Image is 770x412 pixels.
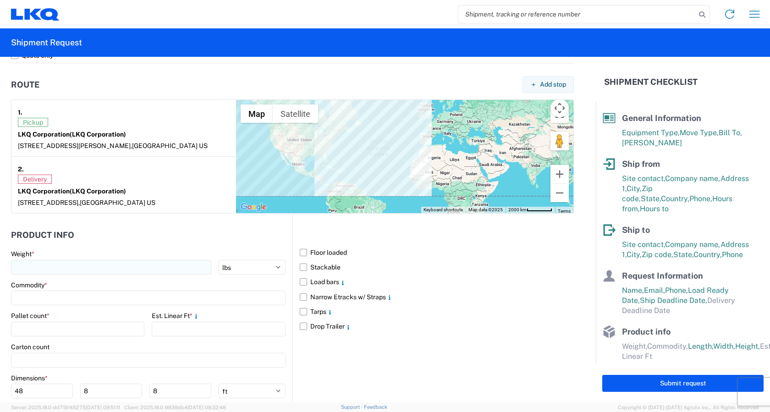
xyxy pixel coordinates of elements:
span: Site contact, [622,174,665,183]
span: Bill To, [719,128,742,137]
span: Weight, [622,342,647,351]
span: Map data ©2025 [468,207,503,212]
span: [GEOGRAPHIC_DATA] US [132,142,208,149]
label: Floor loaded [300,245,574,260]
label: Weight [11,250,34,258]
h2: Product Info [11,231,74,240]
span: Company name, [665,240,720,249]
span: Move Type, [680,128,719,137]
span: Equipment Type, [622,128,680,137]
label: Commodity [11,281,47,289]
button: Drag Pegman onto the map to open Street View [550,132,569,150]
span: Ship to [622,225,650,235]
span: Country, [661,194,689,203]
span: General Information [622,113,701,123]
span: Phone, [689,194,712,203]
span: Request Information [622,271,703,280]
input: L [11,384,73,398]
button: Zoom out [550,184,569,202]
span: (LKQ Corporation) [70,131,126,138]
span: Email, [644,286,665,295]
span: Site contact, [622,240,665,249]
input: W [80,384,142,398]
span: Copyright © [DATE]-[DATE] Agistix Inc., All Rights Reserved [618,403,759,412]
span: State, [673,250,693,259]
span: Company name, [665,174,720,183]
span: [PERSON_NAME] [622,138,682,147]
label: Narrow Etracks w/ Straps [300,290,574,304]
label: Load bars [300,275,574,289]
h2: Shipment Checklist [604,77,698,88]
span: Add stop [540,80,566,89]
span: 2000 km [508,207,527,212]
span: Phone [722,250,743,259]
button: Show satellite imagery [273,104,318,123]
img: Google [238,201,269,213]
label: Carton count [11,343,49,351]
strong: LKQ Corporation [18,131,126,138]
span: [DATE] 09:51:11 [86,405,120,410]
span: [STREET_ADDRESS], [18,199,80,206]
button: Map Scale: 2000 km per 52 pixels [506,207,555,213]
a: Support [341,404,364,410]
button: Show street map [241,104,273,123]
span: Zip code, [642,250,673,259]
span: Delivery [18,175,52,184]
input: Shipment, tracking or reference number [458,5,696,23]
label: Pallet count [11,312,49,320]
a: Feedback [364,404,387,410]
span: Server: 2025.18.0-dd719145275 [11,405,120,410]
span: [STREET_ADDRESS][PERSON_NAME], [18,142,132,149]
span: Ship Deadline Date, [640,296,707,305]
label: Stackable [300,260,574,275]
span: Commodity, [647,342,688,351]
span: Phone, [665,286,688,295]
span: Hours to [640,204,669,213]
span: Length, [688,342,713,351]
a: Open this area in Google Maps (opens a new window) [238,201,269,213]
span: Client: 2025.18.0-9839db4 [124,405,226,410]
span: City, [627,184,642,193]
span: (LKQ Corporation) [70,187,126,195]
strong: LKQ Corporation [18,187,126,195]
label: Drop Trailer [300,319,574,334]
span: Name, [622,286,644,295]
span: Pickup [18,118,48,127]
button: Map camera controls [550,99,569,117]
label: Dimensions [11,374,48,382]
label: Tarps [300,304,574,319]
strong: 1. [18,106,22,118]
span: [GEOGRAPHIC_DATA] US [80,199,155,206]
label: Est. Linear Ft [152,312,200,320]
span: Product info [622,327,671,336]
span: City, [627,250,642,259]
a: Terms [558,209,571,214]
input: H [149,384,211,398]
h2: Shipment Request [11,37,82,48]
span: Width, [713,342,735,351]
button: Add stop [522,76,574,93]
span: Country, [693,250,722,259]
span: Ship from [622,159,660,169]
span: State, [641,194,661,203]
span: Height, [735,342,760,351]
strong: 2. [18,163,24,175]
button: Zoom in [550,165,569,183]
h2: Route [11,80,39,89]
span: [DATE] 09:32:48 [187,405,226,410]
button: Keyboard shortcuts [423,207,463,213]
button: Submit request [602,375,764,392]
